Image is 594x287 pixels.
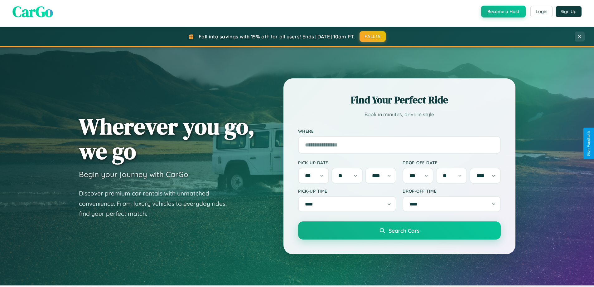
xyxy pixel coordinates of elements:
span: Fall into savings with 15% off for all users! Ends [DATE] 10am PT. [199,33,355,40]
span: CarGo [12,1,53,22]
p: Discover premium car rentals with unmatched convenience. From luxury vehicles to everyday rides, ... [79,188,235,219]
p: Book in minutes, drive in style [298,110,501,119]
label: Drop-off Time [403,188,501,194]
button: FALL15 [360,31,386,42]
button: Sign Up [556,6,582,17]
button: Become a Host [481,6,526,17]
label: Pick-up Time [298,188,396,194]
h2: Find Your Perfect Ride [298,93,501,107]
button: Search Cars [298,221,501,240]
label: Pick-up Date [298,160,396,165]
label: Where [298,128,501,134]
span: Search Cars [389,227,419,234]
div: Give Feedback [587,131,591,156]
h3: Begin your journey with CarGo [79,170,188,179]
label: Drop-off Date [403,160,501,165]
h1: Wherever you go, we go [79,114,255,163]
button: Login [530,6,553,17]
